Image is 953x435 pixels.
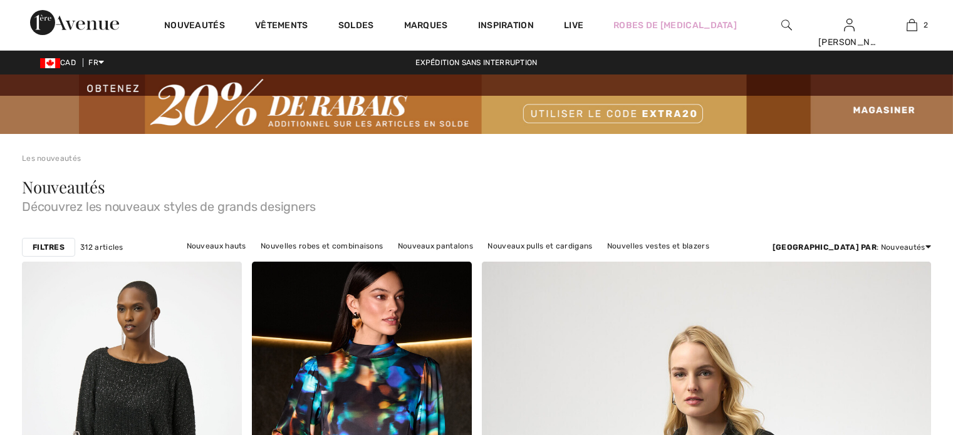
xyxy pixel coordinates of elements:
strong: [GEOGRAPHIC_DATA] par [773,243,877,252]
span: 2 [924,19,928,31]
span: Découvrez les nouveaux styles de grands designers [22,195,931,213]
span: Inspiration [478,20,534,33]
span: CAD [40,58,81,67]
a: Nouveautés [164,20,225,33]
a: Nouveaux hauts [180,238,253,254]
a: Soldes [338,20,374,33]
a: Nouveaux pulls et cardigans [481,238,598,254]
a: Vêtements [255,20,308,33]
span: 312 articles [80,242,123,253]
a: Nouvelles vestes et blazers [601,238,716,254]
a: Les nouveautés [22,154,81,163]
a: Se connecter [844,19,855,31]
img: Canadian Dollar [40,58,60,68]
a: Nouveaux pantalons [392,238,479,254]
img: recherche [781,18,792,33]
strong: Filtres [33,242,65,253]
a: Nouveaux vêtements d'extérieur [417,254,551,270]
span: FR [88,58,104,67]
a: Nouvelles robes et combinaisons [254,238,389,254]
img: 1ère Avenue [30,10,119,35]
div: : Nouveautés [773,242,931,253]
a: Marques [404,20,448,33]
div: [PERSON_NAME] [818,36,880,49]
a: Robes de [MEDICAL_DATA] [613,19,737,32]
a: Nouvelles jupes [344,254,415,270]
a: Live [564,19,583,32]
span: Nouveautés [22,176,105,198]
a: 2 [881,18,942,33]
img: Mon panier [907,18,917,33]
img: Mes infos [844,18,855,33]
